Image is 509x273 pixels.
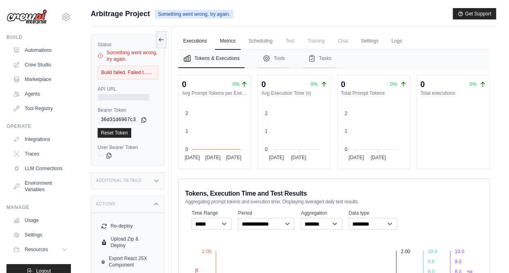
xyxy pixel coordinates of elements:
button: Tasks [303,49,336,68]
label: API URL [98,86,158,92]
a: Environment Variables [10,177,71,196]
div: Operate [6,123,71,130]
tspan: 10.0 [428,249,437,254]
a: Executions [178,33,212,50]
dt: Avg Execution Time (s) [261,90,327,96]
div: Build failed. Failed t...... [98,66,158,79]
label: Period [238,210,294,216]
a: Scheduling [244,33,277,50]
tspan: 2 [185,111,188,116]
div: 0 [261,79,266,90]
dt: Total Prompt Tokens [341,90,407,96]
div: Build [6,34,71,41]
span: 0% [390,81,397,87]
span: 0% [311,81,317,87]
a: Crew Studio [10,58,71,71]
div: 0 [420,79,425,90]
tspan: [DATE] [205,155,221,160]
div: 0 [182,79,186,90]
span: Test [281,33,299,49]
dt: Avg Prompt Tokens per Execution [182,90,247,96]
a: Traces [10,147,71,160]
tspan: 2.00 [202,249,212,254]
button: Tokens & Executions [178,49,244,68]
tspan: 1 [265,128,268,134]
a: Agents [10,87,71,100]
a: LLM Connections [10,162,71,175]
tspan: 0 [345,147,347,152]
a: Settings [10,228,71,241]
button: Resources [10,243,71,256]
dt: Total executions [420,90,486,96]
tspan: 10.0 [455,249,464,254]
span: Chat is not available until the deployment is complete [333,33,353,49]
tspan: 2.00 [401,249,411,254]
span: 0% [232,81,239,87]
tspan: 0 [265,147,268,152]
span: Tokens, Execution Time and Test Results [185,189,307,198]
span: Aggregating prompt tokens and execution time. Displaying averaged daily test results. [185,198,359,205]
a: Integrations [10,133,71,146]
button: Upload Zip & Deploy [98,232,158,252]
tspan: [DATE] [185,155,200,160]
a: Usage [10,214,71,227]
button: Re-deploy [98,220,158,232]
h3: Actions [96,202,115,207]
tspan: 2 [345,111,347,116]
label: Data type [349,210,397,216]
a: Reset Token [98,128,131,138]
a: Marketplace [10,73,71,86]
span: Arbitrage Project [91,8,150,19]
a: Tool Registry [10,102,71,115]
button: Get Support [453,8,496,19]
label: Status [98,41,158,48]
tspan: 9.0 [428,259,434,264]
tspan: [DATE] [348,155,364,160]
code: 36d31d6967c3 [98,115,139,125]
h3: Additional Details [96,178,141,183]
span: Resources [25,246,48,253]
tspan: 0 [185,147,188,152]
img: Logo [6,9,47,25]
div: 0 [341,79,345,90]
nav: Tabs [178,49,490,68]
div: Something went wrong, try again. [98,49,158,62]
span: Something went wrong, try again. [155,10,233,19]
label: User Bearer Token [98,144,158,151]
a: Export React JSX Component [98,252,158,271]
tspan: [DATE] [291,155,307,160]
a: Settings [356,33,383,50]
button: Tools [258,49,290,68]
span: 0% [469,81,476,87]
div: Manage [6,204,71,211]
tspan: [DATE] [226,155,241,160]
tspan: 9.0 [455,259,462,264]
tspan: 1 [345,128,347,134]
label: Bearer Token [98,107,158,113]
span: Training is not available until the deployment is complete [302,33,330,49]
tspan: 2 [265,111,268,116]
tspan: 1 [185,128,188,134]
a: Logs [387,33,407,50]
a: Automations [10,44,71,57]
a: Metrics [215,33,241,50]
label: Time Range [192,210,232,216]
tspan: [DATE] [269,155,284,160]
label: Aggregation [301,210,342,216]
tspan: [DATE] [371,155,386,160]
